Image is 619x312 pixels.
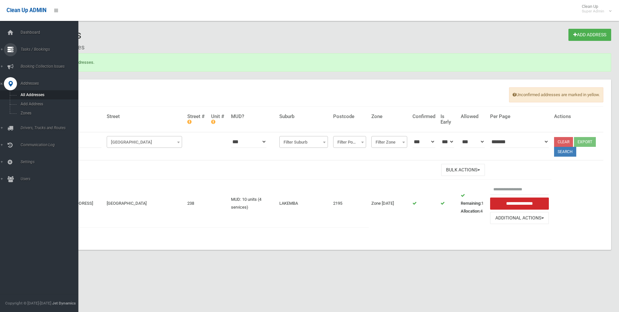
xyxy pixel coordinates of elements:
[335,138,364,147] span: Filter Postcode
[19,30,83,35] span: Dashboard
[228,180,277,227] td: MUD: 10 units (4 services)
[412,114,435,119] h4: Confirmed
[461,114,485,119] h4: Allowed
[279,114,328,119] h4: Suburb
[277,180,331,227] td: LAKEMBA
[281,138,327,147] span: Filter Suburb
[490,212,549,224] button: Additional Actions
[574,137,596,147] button: Export
[107,114,182,119] h4: Street
[554,137,573,147] a: Clear
[441,164,485,176] button: Bulk Actions
[579,4,611,14] span: Clean Up
[373,138,406,147] span: Filter Zone
[19,160,83,164] span: Settings
[19,111,78,115] span: Zones
[554,114,601,119] h4: Actions
[19,143,83,147] span: Communication Log
[461,209,480,214] strong: Allocation:
[7,7,46,13] span: Clean Up ADMIN
[29,53,611,72] div: Successfully deleted addresses.
[19,81,83,86] span: Addresses
[108,138,181,147] span: Filter Street
[371,114,407,119] h4: Zone
[19,64,83,69] span: Booking Collection Issues
[19,102,78,106] span: Add Address
[568,29,611,41] a: Add Address
[333,136,366,148] span: Filter Postcode
[187,114,206,125] h4: Street #
[371,136,407,148] span: Filter Zone
[104,180,185,227] td: [GEOGRAPHIC_DATA]
[107,136,182,148] span: Filter Street
[52,301,76,305] strong: Jet Dynamics
[19,93,78,97] span: All Addresses
[279,136,328,148] span: Filter Suburb
[5,301,51,305] span: Copyright © [DATE]-[DATE]
[582,9,604,14] small: Super Admin
[185,180,209,227] td: 238
[331,180,369,227] td: 2195
[333,114,366,119] h4: Postcode
[554,147,576,157] button: Search
[19,126,83,130] span: Drivers, Trucks and Routes
[231,114,274,119] h4: MUD?
[19,47,83,52] span: Tasks / Bookings
[490,114,549,119] h4: Per Page
[211,114,225,125] h4: Unit #
[509,87,603,102] span: Unconfirmed addresses are marked in yellow.
[19,177,83,181] span: Users
[369,180,410,227] td: Zone [DATE]
[461,201,481,206] strong: Remaining:
[441,114,455,125] h4: Is Early
[55,114,101,119] h4: Address
[458,180,488,227] td: 1 4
